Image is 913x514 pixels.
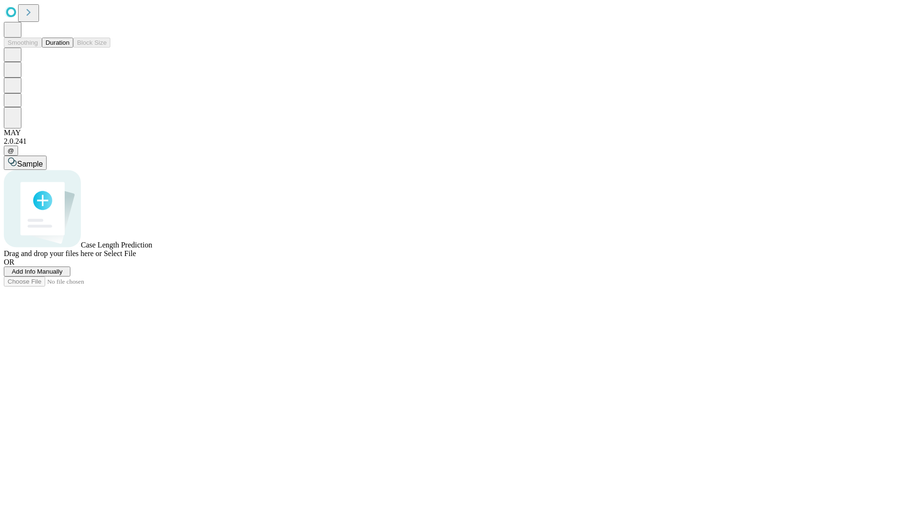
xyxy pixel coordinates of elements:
[42,38,73,48] button: Duration
[8,147,14,154] span: @
[4,258,14,266] span: OR
[81,241,152,249] span: Case Length Prediction
[4,146,18,156] button: @
[73,38,110,48] button: Block Size
[4,137,909,146] div: 2.0.241
[12,268,63,275] span: Add Info Manually
[17,160,43,168] span: Sample
[4,249,102,257] span: Drag and drop your files here or
[4,267,70,277] button: Add Info Manually
[4,156,47,170] button: Sample
[104,249,136,257] span: Select File
[4,38,42,48] button: Smoothing
[4,128,909,137] div: MAY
